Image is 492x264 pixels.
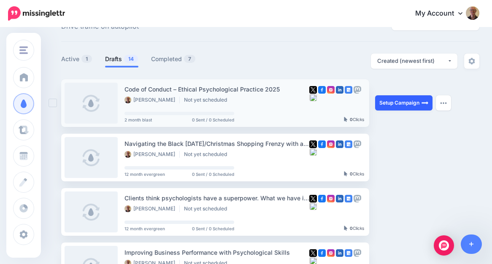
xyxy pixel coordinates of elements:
span: 0 Sent / 0 Scheduled [192,172,234,176]
div: Clicks [344,226,364,231]
div: Clicks [344,172,364,177]
span: 0 Sent / 0 Scheduled [192,226,234,231]
button: Created (newest first) [371,54,457,69]
img: bluesky-grey-square.png [309,94,317,101]
img: pointer-grey-darker.png [344,226,348,231]
img: twitter-square.png [309,140,317,148]
span: 1 [81,55,92,63]
img: pointer-grey-darker.png [344,117,348,122]
div: Clients think psychologists have a superpower. What we have is a supervisor. [124,193,309,203]
img: twitter-square.png [309,86,317,94]
img: bluesky-grey-square.png [309,202,317,210]
img: bluesky-grey-square.png [309,148,317,156]
span: 0 Sent / 0 Scheduled [192,118,234,122]
div: Code of Conduct – Ethical Psychological Practice 2025 [124,84,309,94]
span: 2 month blast [124,118,152,122]
img: twitter-square.png [309,249,317,257]
li: Not yet scheduled [184,97,231,103]
b: 0 [350,171,353,176]
li: [PERSON_NAME] [124,151,180,158]
img: menu.png [19,46,28,54]
img: Missinglettr [8,6,65,21]
img: facebook-square.png [318,86,326,94]
span: 7 [184,55,195,63]
img: linkedin-square.png [336,249,343,257]
img: linkedin-square.png [336,86,343,94]
div: Created (newest first) [377,57,447,65]
img: mastodon-grey-square.png [354,195,361,202]
img: instagram-square.png [327,86,335,94]
img: google_business-square.png [345,195,352,202]
div: Clicks [344,117,364,122]
img: mastodon-grey-square.png [354,249,361,257]
img: dots.png [440,102,447,104]
img: settings-grey.png [468,58,475,65]
a: Setup Campaign [375,95,433,110]
span: 12 month evergreen [124,172,165,176]
img: arrow-long-right-white.png [422,100,428,106]
a: Active1 [61,54,92,64]
img: linkedin-square.png [336,140,343,148]
img: instagram-square.png [327,249,335,257]
li: [PERSON_NAME] [124,97,180,103]
img: google_business-square.png [345,249,352,257]
img: facebook-square.png [318,140,326,148]
li: Not yet scheduled [184,205,231,212]
img: facebook-square.png [318,195,326,202]
img: mastodon-grey-square.png [354,140,361,148]
img: pointer-grey-darker.png [344,171,348,176]
div: Navigating the Black [DATE]/Christmas Shopping Frenzy with an [MEDICAL_DATA] Brain [124,139,309,148]
img: mastodon-grey-square.png [354,86,361,94]
img: google_business-square.png [345,86,352,94]
img: instagram-square.png [327,140,335,148]
a: My Account [407,3,479,24]
b: 0 [350,226,353,231]
img: google_business-square.png [345,140,352,148]
span: 14 [124,55,138,63]
div: Improving Business Performance with Psychological Skills [124,248,309,257]
img: instagram-square.png [327,195,335,202]
img: facebook-square.png [318,249,326,257]
li: Not yet scheduled [184,151,231,158]
img: twitter-square.png [309,195,317,202]
a: Completed7 [151,54,196,64]
a: Drafts14 [105,54,138,64]
img: linkedin-square.png [336,195,343,202]
span: 12 month evergreen [124,226,165,231]
b: 0 [350,117,353,122]
div: Open Intercom Messenger [434,235,454,256]
li: [PERSON_NAME] [124,205,180,212]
